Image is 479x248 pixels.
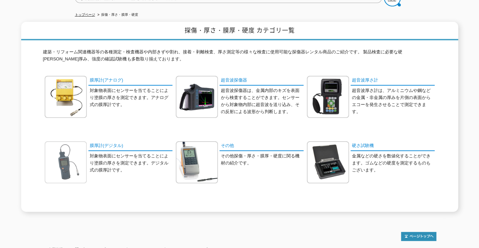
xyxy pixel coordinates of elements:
[221,153,304,167] p: その他探傷・厚さ・膜厚・硬度に関る機材の紹介です。
[307,141,349,183] img: 硬さ試験機
[90,153,172,173] p: 対象物表面にセンサーを当てることにより塗膜の厚さを測定できます。デジタル式の膜厚計です。
[401,232,436,241] img: トップページへ
[351,76,435,86] a: 超音波厚さ計
[21,22,458,40] h1: 探傷・厚さ・膜厚・硬度 カテゴリ一覧
[88,76,172,86] a: 膜厚計(アナログ)
[307,76,349,118] img: 超音波厚さ計
[176,76,218,118] img: 超音波探傷器
[351,141,435,151] a: 硬さ試験機
[45,141,87,183] img: 膜厚計(デジタル)
[221,87,304,115] p: 超音波探傷器は、金属内部のキズを表面から検査することができます。センサーから対象物内部に超音波を送り込み、その反射による波形から判断します。
[75,13,95,16] a: トップページ
[43,49,436,66] p: 建築・リフォーム関連機器等の各種測定・検査機器や内部きずや割れ、接着・剥離検査、厚さ測定等の様々な検査に使用可能な探傷器レンタル商品のご紹介です。 製品検査に必要な硬[PERSON_NAME]厚...
[219,141,304,151] a: その他
[176,141,218,183] img: その他
[88,141,172,151] a: 膜厚計(デジタル)
[45,76,87,118] img: 膜厚計(アナログ)
[90,87,172,108] p: 対象物表面にセンサーを当てることにより塗膜の厚さを測定できます。アナログ式の膜厚計です。
[352,153,435,173] p: 金属などの硬さを数値化することができます。ゴムなどの硬度を測定するものもございます。
[96,11,138,18] li: 探傷・厚さ・膜厚・硬度
[219,76,304,86] a: 超音波探傷器
[352,87,435,115] p: 超音波厚さ計は、アルミニウムや鋼などの金属・非金属の厚みを片側の表面からエコーを発生させることで測定できます。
